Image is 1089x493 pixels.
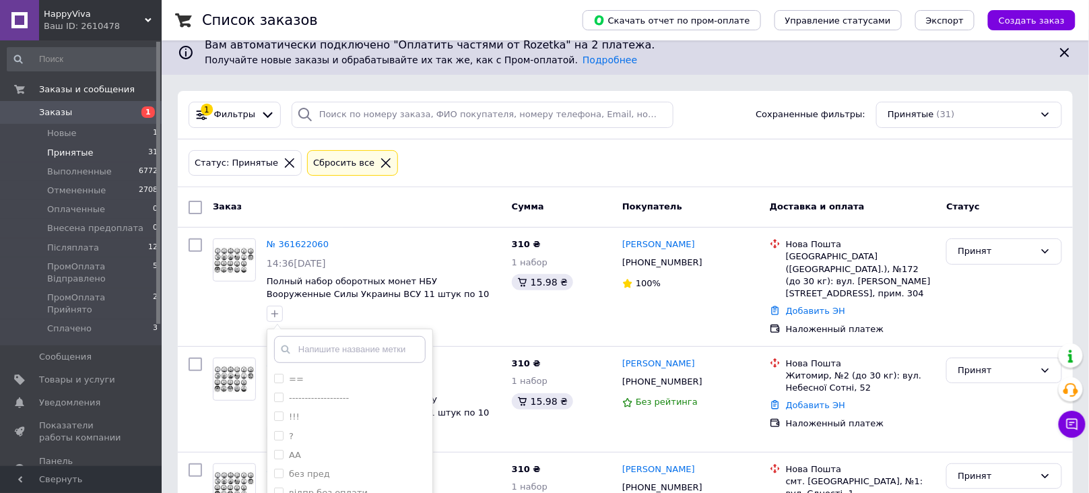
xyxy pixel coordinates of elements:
[786,400,845,410] a: Добавить ЭН
[139,185,158,197] span: 2708
[292,102,674,128] input: Поиск по номеру заказа, ФИО покупателя, номеру телефона, Email, номеру накладной
[289,393,349,403] label: -------------------
[988,10,1076,30] button: Создать заказ
[622,238,695,251] a: [PERSON_NAME]
[975,15,1076,25] a: Создать заказ
[39,84,135,96] span: Заказы и сообщения
[44,8,145,20] span: HappyViva
[512,376,548,386] span: 1 набор
[636,397,698,407] span: Без рейтинга
[47,222,143,234] span: Внесена предоплата
[289,374,304,384] label: ==
[622,257,702,267] span: [PHONE_NUMBER]
[593,14,750,26] span: Скачать отчет по пром-оплате
[786,323,936,335] div: Наложенный платеж
[47,323,92,335] span: Сплачено
[213,201,242,211] span: Заказ
[786,418,936,430] div: Наложенный платеж
[47,185,106,197] span: Отмененные
[289,412,300,422] label: !!!
[770,201,865,211] span: Доставка и оплата
[213,247,255,273] img: Фото товару
[636,278,661,288] span: 100%
[39,420,125,444] span: Показатели работы компании
[39,374,115,386] span: Товары и услуги
[999,15,1065,26] span: Создать заказ
[786,358,936,370] div: Нова Пошта
[512,257,548,267] span: 1 набор
[915,10,975,30] button: Экспорт
[267,258,326,269] span: 14:36[DATE]
[47,242,99,254] span: Післяплата
[622,376,702,387] span: [PHONE_NUMBER]
[512,393,573,409] div: 15.98 ₴
[512,201,544,211] span: Сумма
[289,469,330,479] label: без пред
[310,156,377,170] div: Сбросить все
[785,15,891,26] span: Управление статусами
[153,292,158,316] span: 2
[786,238,936,251] div: Нова Пошта
[888,108,934,121] span: Принятые
[958,364,1034,378] div: Принят
[141,106,155,118] span: 1
[39,455,125,480] span: Панель управления
[201,104,213,116] div: 1
[774,10,902,30] button: Управление статусами
[937,109,955,119] span: (31)
[756,108,865,121] span: Сохраненные фильтры:
[202,12,318,28] h1: Список заказов
[289,431,294,441] label: ?
[786,463,936,475] div: Нова Пошта
[512,274,573,290] div: 15.98 ₴
[622,201,682,211] span: Покупатель
[512,482,548,492] span: 1 набор
[47,261,153,285] span: ПромОплата Відправлено
[512,239,541,249] span: 310 ₴
[47,147,94,159] span: Принятые
[213,366,255,392] img: Фото товару
[47,203,105,216] span: Оплаченные
[274,336,426,363] input: Напишите название метки
[622,463,695,476] a: [PERSON_NAME]
[213,238,256,282] a: Фото товару
[512,358,541,368] span: 310 ₴
[39,397,100,409] span: Уведомления
[214,108,256,121] span: Фильтры
[958,469,1034,484] div: Принят
[786,251,936,300] div: [GEOGRAPHIC_DATA] ([GEOGRAPHIC_DATA].), №172 (до 30 кг): вул. [PERSON_NAME][STREET_ADDRESS], прим...
[622,482,702,492] span: [PHONE_NUMBER]
[786,370,936,394] div: Житомир, №2 (до 30 кг): вул. Небесної Сотні, 52
[583,55,637,65] a: Подробнее
[153,261,158,285] span: 5
[926,15,964,26] span: Экспорт
[47,127,77,139] span: Новые
[622,358,695,370] a: [PERSON_NAME]
[267,276,489,311] a: Полный набор оборотных монет НБУ Вооруженные Силы Украины ВСУ 11 штук по 10 гривен
[153,222,158,234] span: 0
[7,47,159,71] input: Поиск
[205,55,637,65] span: Получайте новые заказы и обрабатывайте их так же, как с Пром-оплатой.
[148,242,158,254] span: 12
[44,20,162,32] div: Ваш ID: 2610478
[153,127,158,139] span: 1
[512,464,541,474] span: 310 ₴
[47,292,153,316] span: ПромОплата Прийнято
[958,244,1034,259] div: Принят
[786,306,845,316] a: Добавить ЭН
[148,147,158,159] span: 31
[213,358,256,401] a: Фото товару
[205,38,1046,53] span: Вам автоматически подключено "Оплатить частями от Rozetka" на 2 платежа.
[267,239,329,249] a: № 361622060
[946,201,980,211] span: Статус
[583,10,761,30] button: Скачать отчет по пром-оплате
[289,450,301,460] label: АА
[153,203,158,216] span: 0
[139,166,158,178] span: 6772
[39,106,72,119] span: Заказы
[47,166,112,178] span: Выполненные
[153,323,158,335] span: 3
[39,351,92,363] span: Сообщения
[1059,411,1086,438] button: Чат с покупателем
